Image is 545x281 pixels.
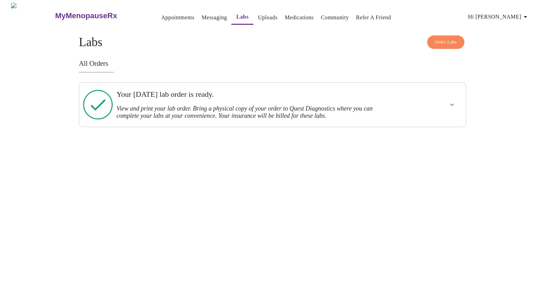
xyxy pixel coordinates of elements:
button: Uploads [255,11,280,24]
span: Hi [PERSON_NAME] [468,12,529,22]
button: Appointments [159,11,197,24]
h3: Your [DATE] lab order is ready. [117,90,391,99]
button: Hi [PERSON_NAME] [465,10,532,24]
a: MyMenopauseRx [54,4,144,28]
h3: MyMenopauseRx [55,11,117,20]
button: Refer a Friend [353,11,394,24]
span: Order Labs [435,38,457,46]
a: Medications [285,13,314,22]
a: Messaging [202,13,227,22]
h4: Labs [79,35,466,49]
h3: All Orders [79,60,466,67]
button: Community [318,11,352,24]
button: Order Labs [427,35,465,49]
a: Appointments [161,13,194,22]
img: MyMenopauseRx Logo [11,3,54,29]
button: Messaging [199,11,230,24]
button: Labs [231,10,253,25]
a: Community [321,13,349,22]
a: Labs [236,12,249,22]
a: Uploads [258,13,277,22]
button: show more [444,96,460,113]
button: Medications [282,11,316,24]
a: Refer a Friend [356,13,391,22]
h3: View and print your lab order. Bring a physical copy of your order to Quest Diagnostics where you... [117,105,391,119]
